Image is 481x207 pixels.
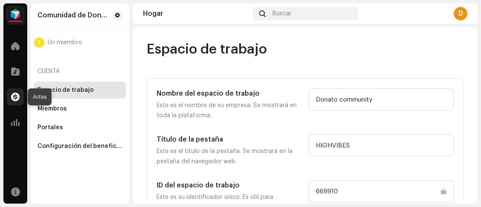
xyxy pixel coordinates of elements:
input: Escribe algo... [309,180,454,202]
div: Configuración del beneficiario [37,143,123,150]
font: Espacio de trabajo [146,43,267,56]
font: Comunidad de Donato [37,12,113,19]
div: Espacio de trabajo [37,87,94,94]
font: D [458,10,463,17]
re-m-nav-item: Espacio de trabajo [34,82,126,99]
font: Miembros [37,106,67,112]
div: Miembros [37,105,67,112]
re-a-nav-header: Cuenta [34,61,126,82]
font: Título de la pestaña [157,136,223,143]
font: ID del espacio de trabajo [157,182,240,189]
font: Un miembro [48,40,82,45]
font: Este es el título de la pestaña. Se mostrará en la pestaña del navegador web. [157,148,292,164]
input: Escribe algo... [309,134,454,156]
font: Cuenta [37,68,60,74]
img: feab3aad-9b62-475c-8caf-26f15a9573ee [7,7,24,24]
font: Configuración del beneficiario [37,143,130,149]
font: I [39,40,40,45]
div: Comunidad de Donato [37,12,109,19]
font: Hogar [143,10,163,17]
font: Nombre del espacio de trabajo [157,90,260,97]
div: Portales [37,124,63,131]
re-m-nav-item: Portales [34,119,126,136]
re-m-nav-item: Configuración del beneficiario [34,138,126,155]
input: Escribe algo... [309,88,454,111]
font: Espacio de trabajo [37,87,94,93]
font: Este es el nombre de su empresa. Se mostrará en toda la plataforma. [157,102,297,119]
re-m-nav-item: Miembros [34,100,126,117]
font: Buscar [272,11,292,17]
font: Portales [37,125,63,130]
